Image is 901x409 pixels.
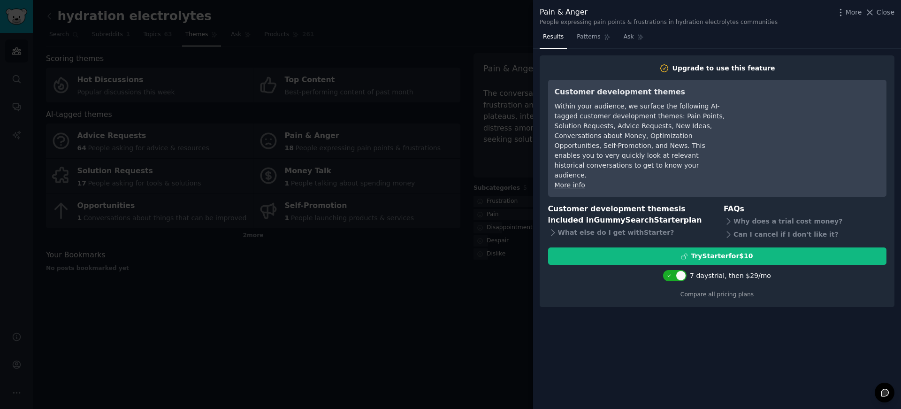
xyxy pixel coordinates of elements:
[548,203,711,226] h3: Customer development themes is included in plan
[540,7,778,18] div: Pain & Anger
[594,216,683,224] span: GummySearch Starter
[690,271,771,281] div: 7 days trial, then $ 29 /mo
[680,291,754,298] a: Compare all pricing plans
[724,203,886,215] h3: FAQs
[573,30,613,49] a: Patterns
[672,63,775,73] div: Upgrade to use this feature
[724,215,886,228] div: Why does a trial cost money?
[691,251,753,261] div: Try Starter for $10
[548,247,886,265] button: TryStarterfor$10
[836,8,862,17] button: More
[739,86,880,157] iframe: YouTube video player
[624,33,634,41] span: Ask
[548,226,711,239] div: What else do I get with Starter ?
[724,228,886,241] div: Can I cancel if I don't like it?
[555,86,726,98] h3: Customer development themes
[620,30,647,49] a: Ask
[555,181,585,189] a: More info
[543,33,564,41] span: Results
[865,8,894,17] button: Close
[577,33,600,41] span: Patterns
[555,101,726,180] div: Within your audience, we surface the following AI-tagged customer development themes: Pain Points...
[540,18,778,27] div: People expressing pain points & frustrations in hydration electrolytes communities
[540,30,567,49] a: Results
[877,8,894,17] span: Close
[846,8,862,17] span: More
